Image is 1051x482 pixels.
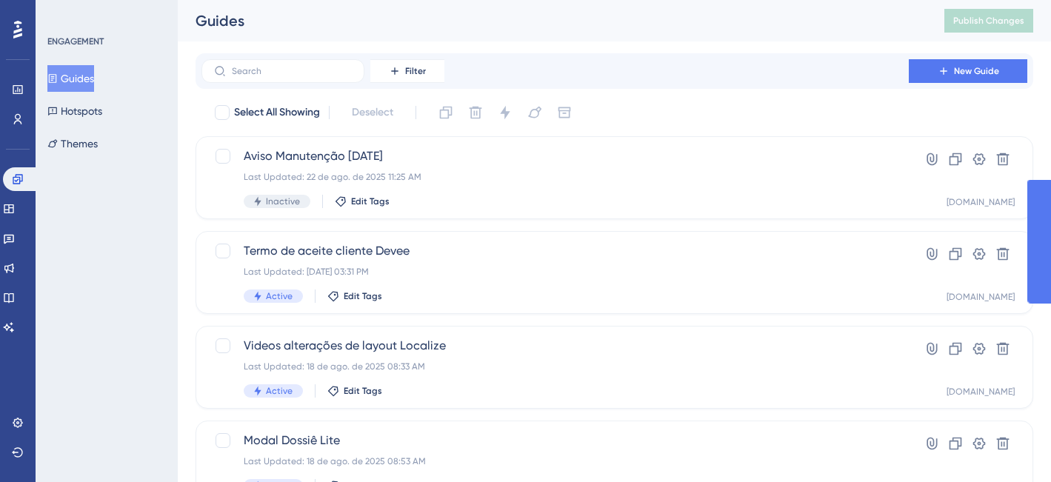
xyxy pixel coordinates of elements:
[244,242,867,260] span: Termo de aceite cliente Devee
[351,195,390,207] span: Edit Tags
[244,361,867,372] div: Last Updated: 18 de ago. de 2025 08:33 AM
[266,290,293,302] span: Active
[244,432,867,449] span: Modal Dossiê Lite
[47,65,94,92] button: Guides
[244,337,867,355] span: Videos alterações de layout Localize
[989,424,1033,468] iframe: UserGuiding AI Assistant Launcher
[266,195,300,207] span: Inactive
[947,386,1015,398] div: [DOMAIN_NAME]
[327,290,382,302] button: Edit Tags
[909,59,1027,83] button: New Guide
[47,98,102,124] button: Hotspots
[352,104,393,121] span: Deselect
[244,266,867,278] div: Last Updated: [DATE] 03:31 PM
[327,385,382,397] button: Edit Tags
[244,147,867,165] span: Aviso Manutenção [DATE]
[266,385,293,397] span: Active
[344,290,382,302] span: Edit Tags
[405,65,426,77] span: Filter
[47,36,104,47] div: ENGAGEMENT
[47,130,98,157] button: Themes
[234,104,320,121] span: Select All Showing
[244,455,867,467] div: Last Updated: 18 de ago. de 2025 08:53 AM
[954,65,999,77] span: New Guide
[335,195,390,207] button: Edit Tags
[232,66,352,76] input: Search
[244,171,867,183] div: Last Updated: 22 de ago. de 2025 11:25 AM
[953,15,1024,27] span: Publish Changes
[944,9,1033,33] button: Publish Changes
[196,10,907,31] div: Guides
[344,385,382,397] span: Edit Tags
[338,99,407,126] button: Deselect
[370,59,444,83] button: Filter
[947,291,1015,303] div: [DOMAIN_NAME]
[947,196,1015,208] div: [DOMAIN_NAME]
